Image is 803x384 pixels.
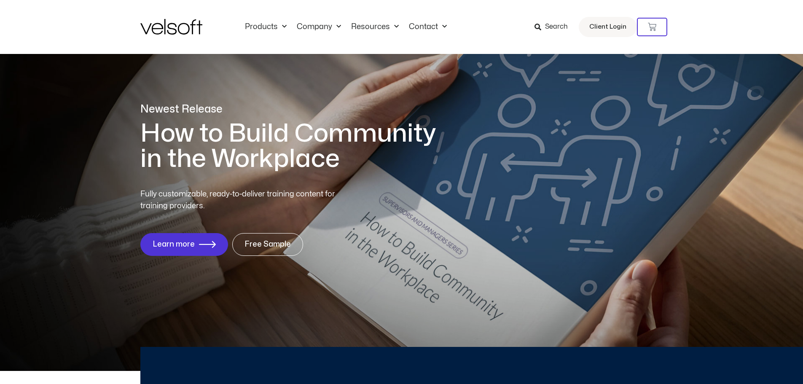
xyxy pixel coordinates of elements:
p: Fully customizable, ready-to-deliver training content for training providers. [140,188,350,212]
p: Newest Release [140,102,448,117]
span: Search [545,21,568,32]
span: Learn more [153,240,195,249]
span: Free Sample [244,240,291,249]
a: ProductsMenu Toggle [240,22,292,32]
a: Client Login [579,17,637,37]
a: ResourcesMenu Toggle [346,22,404,32]
a: CompanyMenu Toggle [292,22,346,32]
a: Learn more [140,233,228,256]
h1: How to Build Community in the Workplace [140,121,448,172]
a: Search [534,20,574,34]
a: Free Sample [232,233,303,256]
a: ContactMenu Toggle [404,22,452,32]
span: Client Login [589,21,626,32]
nav: Menu [240,22,452,32]
img: Velsoft Training Materials [140,19,202,35]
